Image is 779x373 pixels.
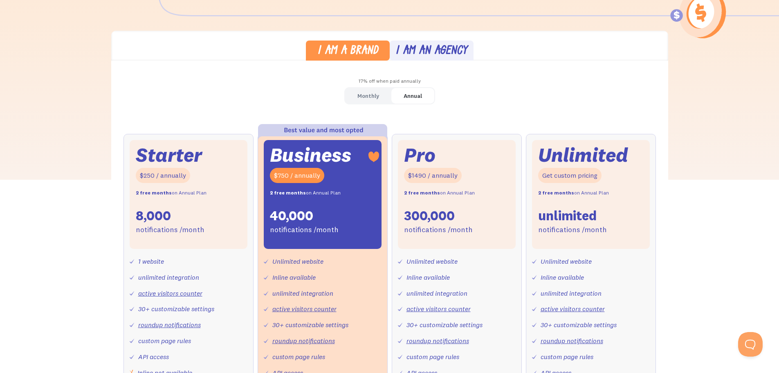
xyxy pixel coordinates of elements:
[136,146,202,164] div: Starter
[138,303,214,315] div: 30+ customizable settings
[136,207,171,224] div: 8,000
[317,45,378,57] div: I am a brand
[404,146,436,164] div: Pro
[404,168,462,183] div: $1490 / annually
[541,351,593,363] div: custom page rules
[541,305,605,313] a: active visitors counter
[136,168,190,183] div: $250 / annually
[404,187,475,199] div: on Annual Plan
[738,332,763,357] iframe: Toggle Customer Support
[538,187,609,199] div: on Annual Plan
[272,305,337,313] a: active visitors counter
[395,45,467,57] div: I am an agency
[272,351,325,363] div: custom page rules
[538,168,602,183] div: Get custom pricing
[136,187,207,199] div: on Annual Plan
[404,190,440,196] strong: 2 free months
[404,224,473,236] div: notifications /month
[538,146,628,164] div: Unlimited
[541,271,584,283] div: Inline available
[138,321,201,329] a: roundup notifications
[272,319,348,331] div: 30+ customizable settings
[136,224,204,236] div: notifications /month
[541,319,617,331] div: 30+ customizable settings
[406,319,483,331] div: 30+ customizable settings
[111,75,668,87] div: 17% off when paid annually
[138,271,199,283] div: unlimited integration
[272,287,333,299] div: unlimited integration
[538,207,597,224] div: unlimited
[272,271,316,283] div: Inline available
[272,337,335,345] a: roundup notifications
[357,90,379,102] div: Monthly
[541,255,592,267] div: Unlimited website
[538,190,574,196] strong: 2 free months
[406,305,471,313] a: active visitors counter
[138,255,164,267] div: 1 website
[406,351,459,363] div: custom page rules
[138,335,191,347] div: custom page rules
[272,255,323,267] div: Unlimited website
[406,255,458,267] div: Unlimited website
[404,90,422,102] div: Annual
[406,287,467,299] div: unlimited integration
[136,190,172,196] strong: 2 free months
[270,190,306,196] strong: 2 free months
[406,271,450,283] div: Inline available
[406,337,469,345] a: roundup notifications
[270,187,341,199] div: on Annual Plan
[541,337,603,345] a: roundup notifications
[538,224,607,236] div: notifications /month
[270,224,339,236] div: notifications /month
[270,146,351,164] div: Business
[138,351,169,363] div: API access
[404,207,455,224] div: 300,000
[138,289,202,297] a: active visitors counter
[541,287,602,299] div: unlimited integration
[270,207,313,224] div: 40,000
[270,168,324,183] div: $750 / annually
